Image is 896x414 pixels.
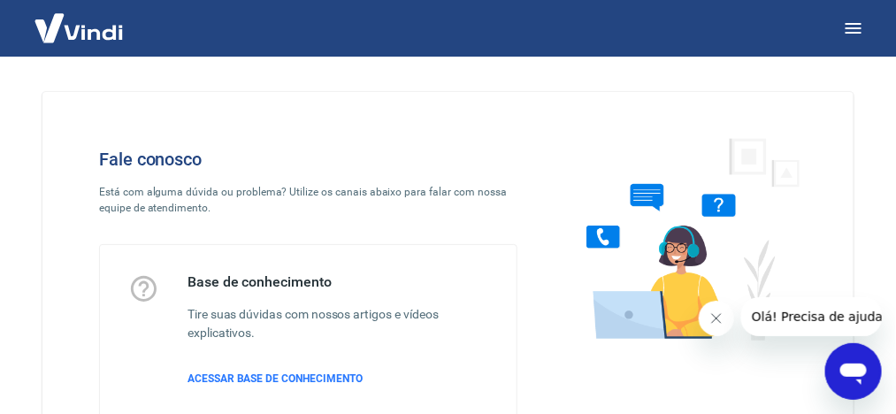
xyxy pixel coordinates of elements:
iframe: Fechar mensagem [699,301,734,336]
iframe: Mensagem da empresa [741,297,882,336]
p: Está com alguma dúvida ou problema? Utilize os canais abaixo para falar com nossa equipe de atend... [99,184,517,216]
h6: Tire suas dúvidas com nossos artigos e vídeos explicativos. [188,305,488,342]
iframe: Botão para abrir a janela de mensagens [825,343,882,400]
img: Vindi [21,1,136,55]
a: ACESSAR BASE DE CONHECIMENTO [188,371,488,387]
h4: Fale conosco [99,149,517,170]
h5: Base de conhecimento [188,273,488,291]
img: Fale conosco [551,120,820,356]
span: Olá! Precisa de ajuda? [11,12,149,27]
span: ACESSAR BASE DE CONHECIMENTO [188,372,363,385]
